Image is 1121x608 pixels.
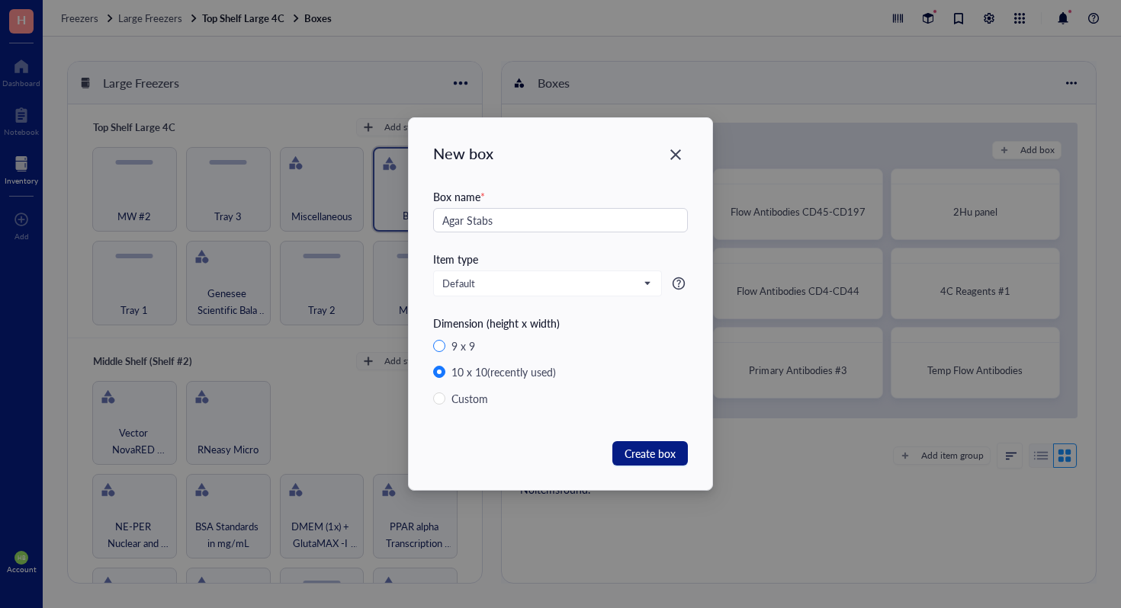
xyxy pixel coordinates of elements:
div: Dimension (height x width) [433,315,688,331]
button: Create box [612,441,688,466]
span: Create box [625,445,676,462]
button: Close [663,142,688,167]
div: New box [433,142,688,164]
div: 10 x 10 (recently used) [451,363,556,380]
div: Item type [433,251,688,267]
div: Box name [433,188,688,205]
input: e.g. DNA protein [433,208,688,232]
div: Custom [451,390,488,407]
div: 9 x 9 [451,338,475,354]
span: Default [442,277,650,290]
span: Close [663,146,688,164]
